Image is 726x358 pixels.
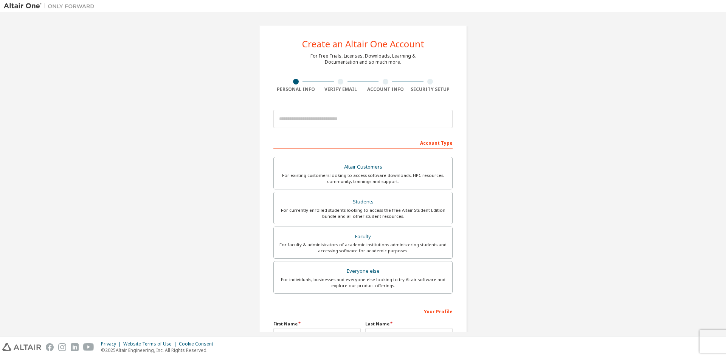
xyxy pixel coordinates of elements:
[273,321,361,327] label: First Name
[101,347,218,353] p: © 2025 Altair Engineering, Inc. All Rights Reserved.
[2,343,41,351] img: altair_logo.svg
[278,172,448,184] div: For existing customers looking to access software downloads, HPC resources, community, trainings ...
[83,343,94,351] img: youtube.svg
[278,207,448,219] div: For currently enrolled students looking to access the free Altair Student Edition bundle and all ...
[278,242,448,254] div: For faculty & administrators of academic institutions administering students and accessing softwa...
[278,266,448,277] div: Everyone else
[318,86,363,92] div: Verify Email
[273,86,318,92] div: Personal Info
[302,39,424,48] div: Create an Altair One Account
[123,341,179,347] div: Website Terms of Use
[408,86,453,92] div: Security Setup
[278,162,448,172] div: Altair Customers
[310,53,416,65] div: For Free Trials, Licenses, Downloads, Learning & Documentation and so much more.
[179,341,218,347] div: Cookie Consent
[46,343,54,351] img: facebook.svg
[273,136,453,149] div: Account Type
[365,321,453,327] label: Last Name
[278,277,448,289] div: For individuals, businesses and everyone else looking to try Altair software and explore our prod...
[101,341,123,347] div: Privacy
[58,343,66,351] img: instagram.svg
[278,197,448,207] div: Students
[4,2,98,10] img: Altair One
[278,231,448,242] div: Faculty
[363,86,408,92] div: Account Info
[273,305,453,317] div: Your Profile
[71,343,79,351] img: linkedin.svg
